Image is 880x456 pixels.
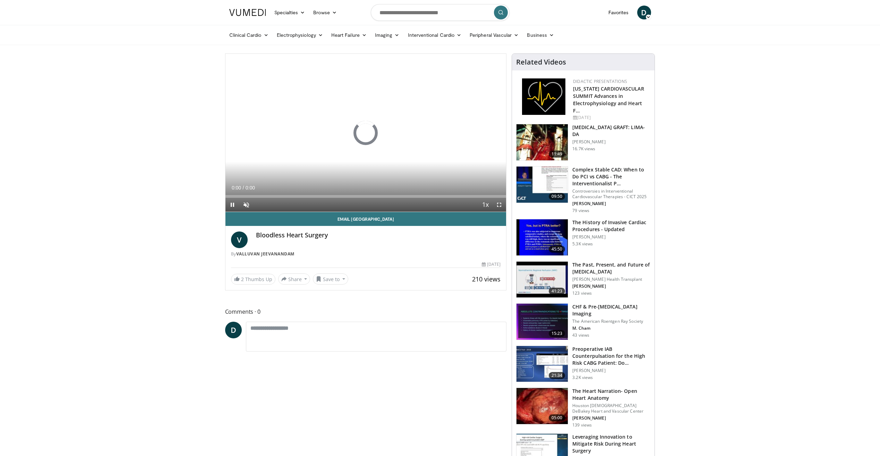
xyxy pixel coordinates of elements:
[572,208,589,213] p: 79 views
[549,246,565,253] span: 45:50
[516,388,568,424] img: 0747c62e-14ba-4d64-be67-9fcbe2d43f80.150x105_q85_crop-smart_upscale.jpg
[516,262,568,298] img: bcb6402f-c06f-4746-af83-f4c46054660a.150x105_q85_crop-smart_upscale.jpg
[572,277,650,282] p: [PERSON_NAME] Health Transplant
[549,414,565,421] span: 05:00
[572,241,593,247] p: 5.3K views
[572,346,650,366] h3: Preoperative IAB Counterpulsation for the High Risk CABG Patient: Do…
[243,185,244,191] span: /
[241,276,244,282] span: 2
[572,166,650,187] h3: Complex Stable CAD: When to Do PCI vs CABG - The Interventionalist P…
[572,303,650,317] h3: CHF & Pre-[MEDICAL_DATA] Imaging
[516,167,568,203] img: 82c57d68-c47c-48c9-9839-2413b7dd3155.150x105_q85_crop-smart_upscale.jpg
[572,139,650,145] p: [PERSON_NAME]
[572,234,650,240] p: [PERSON_NAME]
[231,231,248,248] a: V
[225,307,507,316] span: Comments 0
[482,261,501,268] div: [DATE]
[404,28,466,42] a: Interventional Cardio
[478,198,492,212] button: Playback Rate
[231,251,501,257] div: By
[327,28,371,42] a: Heart Failure
[572,433,650,454] h3: Leveraging Innovation to Mitigate Risk During Heart Surgery
[225,212,506,226] a: Email [GEOGRAPHIC_DATA]
[549,151,565,158] span: 11:49
[225,54,506,212] video-js: Video Player
[256,231,501,239] h4: Bloodless Heart Surgery
[246,185,255,191] span: 0:00
[225,322,242,338] a: D
[572,332,589,338] p: 43 views
[270,6,309,19] a: Specialties
[516,388,650,428] a: 05:00 The Heart Narration- Open Heart Anatomy Houston [DEMOGRAPHIC_DATA] DeBakey Heart and Vascul...
[516,219,650,256] a: 45:50 The History of Invasive Cardiac Procedures - Updated [PERSON_NAME] 5.3K views
[516,304,568,340] img: 6a143f31-f1e1-4cea-acc1-48239cf5bf88.150x105_q85_crop-smart_upscale.jpg
[225,28,273,42] a: Clinical Cardio
[516,303,650,340] a: 15:23 CHF & Pre-[MEDICAL_DATA] Imaging The American Roentgen Ray Society M. Cham 43 views
[278,273,310,285] button: Share
[572,422,592,428] p: 139 views
[516,346,568,382] img: 7ea2e9e0-1de2-47fa-b0d4-7c5430b54ede.150x105_q85_crop-smart_upscale.jpg
[572,284,650,289] p: [PERSON_NAME]
[516,346,650,382] a: 21:34 Preoperative IAB Counterpulsation for the High Risk CABG Patient: Do… [PERSON_NAME] 3.2K views
[465,28,523,42] a: Peripheral Vascular
[236,251,294,257] a: Valluvan Jeevanandam
[637,6,651,19] a: D
[572,375,593,380] p: 3.2K views
[516,261,650,298] a: 41:23 The Past, Present, and Future of [MEDICAL_DATA] [PERSON_NAME] Health Transplant [PERSON_NAM...
[549,288,565,295] span: 41:23
[572,319,650,324] p: The American Roentgen Ray Society
[572,219,650,233] h3: The History of Invasive Cardiac Procedures - Updated
[239,198,253,212] button: Unmute
[549,372,565,379] span: 21:34
[516,124,650,161] a: 11:49 [MEDICAL_DATA] GRAFT: LIMA-DA [PERSON_NAME] 16.7K views
[549,330,565,337] span: 15:23
[371,4,510,21] input: Search topics, interventions
[572,326,650,331] p: M. Cham
[472,275,501,283] span: 210 views
[225,195,506,198] div: Progress Bar
[572,415,650,421] p: [PERSON_NAME]
[573,78,649,85] div: Didactic Presentations
[371,28,404,42] a: Imaging
[309,6,341,19] a: Browse
[572,290,592,296] p: 123 views
[572,368,650,373] p: [PERSON_NAME]
[573,85,644,114] a: [US_STATE] CARDIOVASCULAR SUMMIT Advances in Electrophysiology and Heart F…
[231,274,275,285] a: 2 Thumbs Up
[523,28,558,42] a: Business
[229,9,266,16] img: VuMedi Logo
[273,28,327,42] a: Electrophysiology
[573,115,649,121] div: [DATE]
[492,198,506,212] button: Fullscreen
[604,6,633,19] a: Favorites
[572,388,650,402] h3: The Heart Narration- Open Heart Anatomy
[232,185,241,191] span: 0:00
[572,261,650,275] h3: The Past, Present, and Future of [MEDICAL_DATA]
[572,403,650,414] p: Houston [DEMOGRAPHIC_DATA] DeBakey Heart and Vascular Center
[516,124,568,160] img: feAgcbrvkPN5ynqH4xMDoxOjA4MTsiGN.150x105_q85_crop-smart_upscale.jpg
[516,58,566,66] h4: Related Videos
[522,78,565,115] img: 1860aa7a-ba06-47e3-81a4-3dc728c2b4cf.png.150x105_q85_autocrop_double_scale_upscale_version-0.2.png
[572,201,650,206] p: [PERSON_NAME]
[572,124,650,138] h3: [MEDICAL_DATA] GRAFT: LIMA-DA
[572,146,595,152] p: 16.7K views
[572,188,650,200] p: Controversies in Interventional Cardiovascular Therapies - CICT 2025
[313,273,348,285] button: Save to
[516,166,650,213] a: 09:50 Complex Stable CAD: When to Do PCI vs CABG - The Interventionalist P… Controversies in Inte...
[225,198,239,212] button: Pause
[549,193,565,200] span: 09:50
[516,219,568,255] img: 1d453f88-8103-4e95-8810-9435d5cda4fd.150x105_q85_crop-smart_upscale.jpg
